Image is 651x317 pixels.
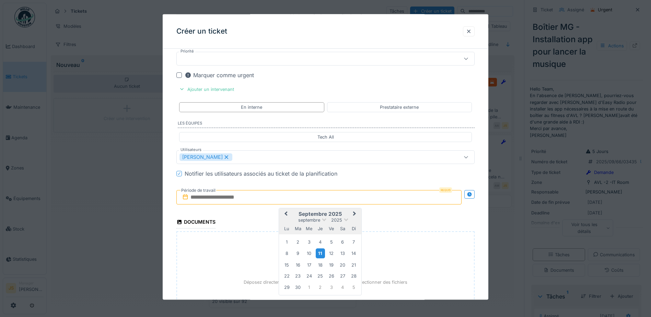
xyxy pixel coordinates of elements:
div: Ajouter un intervenant [176,84,237,94]
label: Période de travail [181,187,216,194]
div: mercredi [304,224,314,233]
div: Choose mardi 23 septembre 2025 [293,271,303,281]
div: Choose jeudi 11 septembre 2025 [316,248,325,258]
div: Prestataire externe [380,104,419,110]
div: Choose mercredi 24 septembre 2025 [304,271,314,281]
div: Choose lundi 8 septembre 2025 [282,249,291,258]
h3: Créer un ticket [176,27,227,36]
div: En interne [241,104,262,110]
div: Choose mercredi 3 septembre 2025 [304,237,314,246]
div: Choose dimanche 14 septembre 2025 [349,249,358,258]
div: Choose vendredi 5 septembre 2025 [327,237,336,246]
div: Choose mercredi 10 septembre 2025 [304,249,314,258]
div: Choose mercredi 17 septembre 2025 [304,260,314,269]
div: Choose lundi 1 septembre 2025 [282,237,291,246]
div: Choose samedi 4 octobre 2025 [338,282,347,292]
div: Requis [439,187,452,193]
div: Choose lundi 29 septembre 2025 [282,282,291,292]
div: Choose mardi 16 septembre 2025 [293,260,303,269]
button: Next Month [350,209,361,220]
div: samedi [338,224,347,233]
div: Notifier les utilisateurs associés au ticket de la planification [185,169,337,178]
div: Month septembre, 2025 [281,236,359,293]
div: Choose jeudi 25 septembre 2025 [316,271,325,281]
div: Choose dimanche 28 septembre 2025 [349,271,358,281]
label: Utilisateurs [179,147,203,153]
div: Choose samedi 13 septembre 2025 [338,249,347,258]
div: Choose mercredi 1 octobre 2025 [304,282,314,292]
div: Tech All [317,133,334,140]
div: Choose samedi 27 septembre 2025 [338,271,347,281]
div: Documents [176,217,216,228]
div: Choose jeudi 4 septembre 2025 [316,237,325,246]
div: Choose samedi 20 septembre 2025 [338,260,347,269]
div: [PERSON_NAME] [179,153,232,161]
div: mardi [293,224,303,233]
div: Choose vendredi 12 septembre 2025 [327,249,336,258]
div: Choose dimanche 21 septembre 2025 [349,260,358,269]
div: Marquer comme urgent [185,71,254,79]
div: Choose vendredi 19 septembre 2025 [327,260,336,269]
button: Previous Month [280,209,291,220]
div: Choose dimanche 7 septembre 2025 [349,237,358,246]
h2: septembre 2025 [279,211,361,217]
div: Choose jeudi 2 octobre 2025 [316,282,325,292]
span: 2025 [331,218,342,223]
label: Les équipes [178,120,475,128]
div: Choose mardi 30 septembre 2025 [293,282,303,292]
div: Choose lundi 15 septembre 2025 [282,260,291,269]
div: dimanche [349,224,358,233]
div: lundi [282,224,291,233]
div: Choose lundi 22 septembre 2025 [282,271,291,281]
div: Choose samedi 6 septembre 2025 [338,237,347,246]
div: Choose jeudi 18 septembre 2025 [316,260,325,269]
div: vendredi [327,224,336,233]
div: Choose vendredi 26 septembre 2025 [327,271,336,281]
div: Choose vendredi 3 octobre 2025 [327,282,336,292]
div: jeudi [316,224,325,233]
div: Choose dimanche 5 octobre 2025 [349,282,358,292]
p: Déposez directement des fichiers ici, ou cliquez pour sélectionner des fichiers [244,279,407,285]
div: Choose mardi 9 septembre 2025 [293,249,303,258]
label: Priorité [179,48,195,54]
div: Choose mardi 2 septembre 2025 [293,237,303,246]
span: septembre [298,218,320,223]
